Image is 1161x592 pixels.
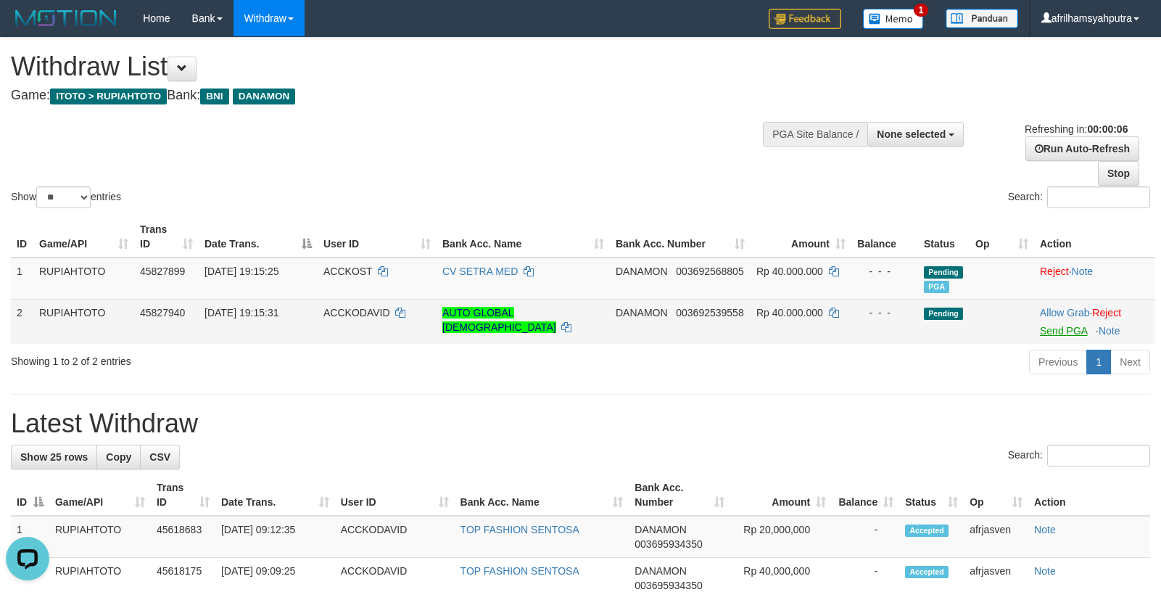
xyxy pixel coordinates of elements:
[1029,350,1087,374] a: Previous
[924,308,963,320] span: Pending
[905,566,949,578] span: Accepted
[215,474,335,516] th: Date Trans.: activate to sort column ascending
[455,474,629,516] th: Bank Acc. Name: activate to sort column ascending
[11,216,33,258] th: ID
[756,266,823,277] span: Rp 40.000.000
[924,266,963,279] span: Pending
[199,216,318,258] th: Date Trans.: activate to sort column descending
[924,281,949,293] span: PGA
[635,580,702,591] span: Copy 003695934350 to clipboard
[11,89,759,103] h4: Game: Bank:
[20,451,88,463] span: Show 25 rows
[140,307,185,318] span: 45827940
[233,89,296,104] span: DANAMON
[1110,350,1150,374] a: Next
[1034,565,1056,577] a: Note
[763,122,867,147] div: PGA Site Balance /
[863,9,924,29] img: Button%20Memo.svg
[6,6,49,49] button: Open LiveChat chat widget
[323,266,372,277] span: ACCKOST
[106,451,131,463] span: Copy
[1008,445,1150,466] label: Search:
[851,216,918,258] th: Balance
[1034,524,1056,535] a: Note
[905,525,949,537] span: Accepted
[867,122,964,147] button: None selected
[460,565,579,577] a: TOP FASHION SENTOSA
[11,299,33,344] td: 2
[1034,299,1155,344] td: ·
[857,305,912,320] div: - - -
[49,516,151,558] td: RUPIAHTOTO
[964,474,1028,516] th: Op: activate to sort column ascending
[730,474,832,516] th: Amount: activate to sort column ascending
[1092,307,1121,318] a: Reject
[11,7,121,29] img: MOTION_logo.png
[832,516,899,558] td: -
[437,216,610,258] th: Bank Acc. Name: activate to sort column ascending
[151,516,215,558] td: 45618683
[11,258,33,300] td: 1
[36,186,91,208] select: Showentries
[11,186,121,208] label: Show entries
[318,216,437,258] th: User ID: activate to sort column ascending
[1025,123,1128,135] span: Refreshing in:
[323,307,390,318] span: ACCKODAVID
[11,516,49,558] td: 1
[204,266,278,277] span: [DATE] 19:15:25
[335,516,455,558] td: ACCKODAVID
[635,565,687,577] span: DANAMON
[204,307,278,318] span: [DATE] 19:15:31
[11,348,473,369] div: Showing 1 to 2 of 2 entries
[11,409,1150,438] h1: Latest Withdraw
[140,266,185,277] span: 45827899
[11,474,49,516] th: ID: activate to sort column descending
[33,299,134,344] td: RUPIAHTOTO
[616,266,668,277] span: DANAMON
[918,216,970,258] th: Status
[610,216,751,258] th: Bank Acc. Number: activate to sort column ascending
[857,264,912,279] div: - - -
[635,524,687,535] span: DANAMON
[769,9,841,29] img: Feedback.jpg
[1034,258,1155,300] td: ·
[1047,186,1150,208] input: Search:
[200,89,228,104] span: BNI
[442,307,556,333] a: AUTO GLOBAL [DEMOGRAPHIC_DATA]
[832,474,899,516] th: Balance: activate to sort column ascending
[1087,123,1128,135] strong: 00:00:06
[335,474,455,516] th: User ID: activate to sort column ascending
[964,516,1028,558] td: afrjasven
[442,266,518,277] a: CV SETRA MED
[1028,474,1150,516] th: Action
[899,474,964,516] th: Status: activate to sort column ascending
[1034,216,1155,258] th: Action
[635,538,702,550] span: Copy 003695934350 to clipboard
[11,445,97,469] a: Show 25 rows
[460,524,579,535] a: TOP FASHION SENTOSA
[1086,350,1111,374] a: 1
[33,258,134,300] td: RUPIAHTOTO
[629,474,730,516] th: Bank Acc. Number: activate to sort column ascending
[1098,161,1139,186] a: Stop
[1040,307,1089,318] a: Allow Grab
[751,216,851,258] th: Amount: activate to sort column ascending
[215,516,335,558] td: [DATE] 09:12:35
[877,128,946,140] span: None selected
[49,474,151,516] th: Game/API: activate to sort column ascending
[149,451,170,463] span: CSV
[50,89,167,104] span: ITOTO > RUPIAHTOTO
[11,52,759,81] h1: Withdraw List
[616,307,668,318] span: DANAMON
[96,445,141,469] a: Copy
[1025,136,1139,161] a: Run Auto-Refresh
[914,4,929,17] span: 1
[151,474,215,516] th: Trans ID: activate to sort column ascending
[730,516,832,558] td: Rp 20,000,000
[140,445,180,469] a: CSV
[1040,266,1069,277] a: Reject
[1072,266,1094,277] a: Note
[676,307,743,318] span: Copy 003692539558 to clipboard
[1008,186,1150,208] label: Search:
[676,266,743,277] span: Copy 003692568805 to clipboard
